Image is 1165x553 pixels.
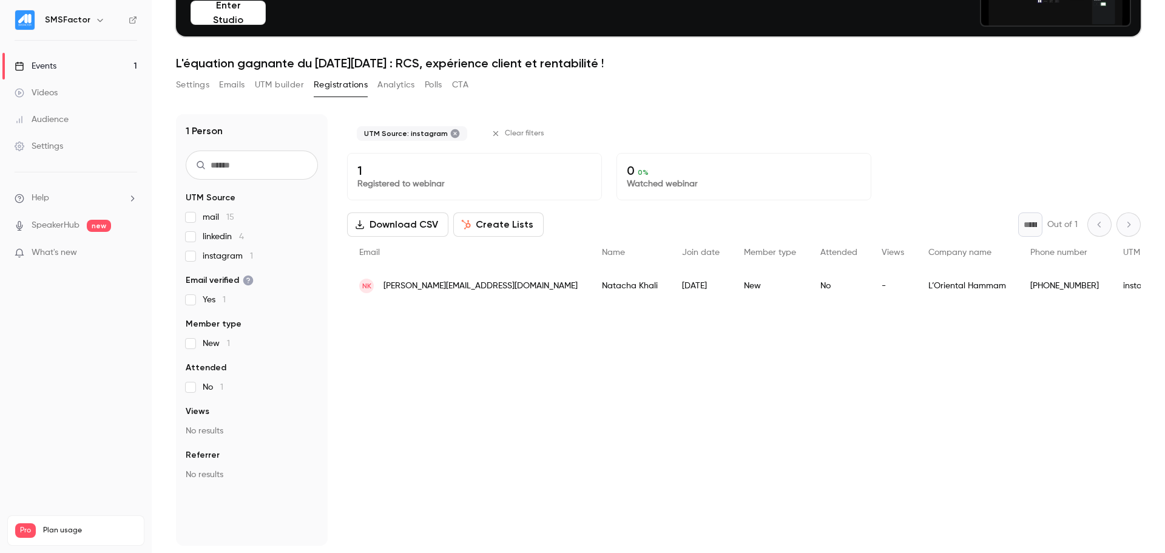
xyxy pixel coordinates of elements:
[820,248,857,257] span: Attended
[870,269,916,303] div: -
[1018,269,1111,303] div: [PHONE_NUMBER]
[808,269,870,303] div: No
[32,246,77,259] span: What's new
[203,231,244,243] span: linkedin
[32,192,49,205] span: Help
[186,405,209,418] span: Views
[452,75,468,95] button: CTA
[186,124,223,138] h1: 1 Person
[425,75,442,95] button: Polls
[357,163,592,178] p: 1
[682,248,720,257] span: Join date
[744,248,796,257] span: Member type
[203,338,230,350] span: New
[186,425,318,437] p: No results
[15,60,56,72] div: Events
[638,168,649,177] span: 0 %
[357,178,592,190] p: Registered to webinar
[186,469,318,481] p: No results
[377,75,415,95] button: Analytics
[359,248,380,257] span: Email
[347,212,448,237] button: Download CSV
[590,269,670,303] div: Natacha Khali
[15,10,35,30] img: SMSFactor
[15,192,137,205] li: help-dropdown-opener
[43,526,137,535] span: Plan usage
[882,248,904,257] span: Views
[255,75,304,95] button: UTM builder
[1030,248,1087,257] span: Phone number
[250,252,253,260] span: 1
[186,362,226,374] span: Attended
[223,296,226,304] span: 1
[186,192,318,481] section: facet-groups
[87,220,111,232] span: new
[627,178,861,190] p: Watched webinar
[732,269,808,303] div: New
[1047,219,1078,231] p: Out of 1
[505,129,544,138] span: Clear filters
[15,523,36,538] span: Pro
[220,383,223,392] span: 1
[186,274,254,287] span: Email verified
[203,381,223,393] span: No
[186,318,241,330] span: Member type
[314,75,368,95] button: Registrations
[32,219,79,232] a: SpeakerHub
[176,75,209,95] button: Settings
[15,140,63,152] div: Settings
[203,211,234,223] span: mail
[364,129,448,138] span: UTM Source: instagram
[219,75,245,95] button: Emails
[186,449,220,461] span: Referrer
[123,248,137,259] iframe: Noticeable Trigger
[670,269,732,303] div: [DATE]
[186,192,235,204] span: UTM Source
[203,250,253,262] span: instagram
[226,213,234,222] span: 15
[602,248,625,257] span: Name
[928,248,991,257] span: Company name
[916,269,1018,303] div: L’Oriental Hammam
[191,1,266,25] button: Enter Studio
[627,163,861,178] p: 0
[239,232,244,241] span: 4
[383,280,578,293] span: [PERSON_NAME][EMAIL_ADDRESS][DOMAIN_NAME]
[450,129,460,138] button: Remove "instagram" from selected "UTM Source" filter
[487,124,552,143] button: Clear filters
[203,294,226,306] span: Yes
[15,87,58,99] div: Videos
[176,56,1141,70] h1: L'équation gagnante du [DATE][DATE] : RCS, expérience client et rentabilité !
[45,14,90,26] h6: SMSFactor
[227,339,230,348] span: 1
[15,114,69,126] div: Audience
[453,212,544,237] button: Create Lists
[362,280,371,291] span: NK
